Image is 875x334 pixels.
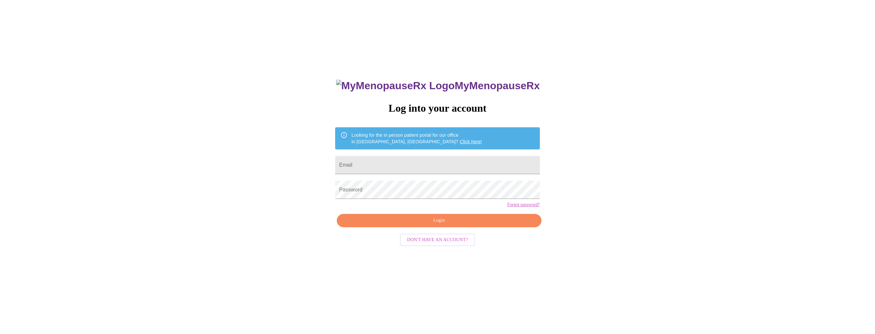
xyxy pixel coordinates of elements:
[344,216,534,225] span: Login
[336,80,540,92] h3: MyMenopauseRx
[336,80,455,92] img: MyMenopauseRx Logo
[400,234,475,246] button: Don't have an account?
[507,202,540,207] a: Forgot password?
[337,214,541,227] button: Login
[335,102,540,114] h3: Log into your account
[460,139,482,144] a: Click here!
[398,237,477,242] a: Don't have an account?
[407,236,468,244] span: Don't have an account?
[351,129,482,147] div: Looking for the in person patient portal for our office in [GEOGRAPHIC_DATA], [GEOGRAPHIC_DATA]?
